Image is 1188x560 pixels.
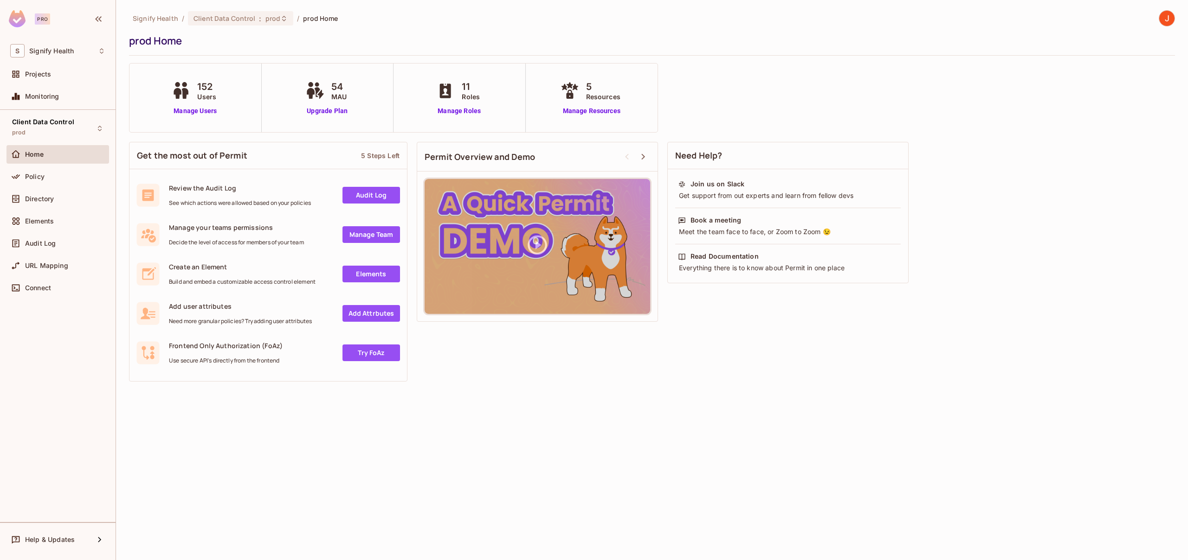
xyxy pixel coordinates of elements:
span: Decide the level of access for members of your team [169,239,304,246]
div: Meet the team face to face, or Zoom to Zoom 😉 [678,227,898,236]
a: Manage Roles [434,106,484,116]
span: Connect [25,284,51,292]
span: Projects [25,70,51,78]
span: Need Help? [675,150,723,161]
span: URL Mapping [25,262,68,269]
span: Get the most out of Permit [137,150,247,161]
span: Roles [462,92,480,102]
div: Everything there is to know about Permit in one place [678,263,898,273]
span: Build and embed a customizable access control element [169,278,316,286]
span: Workspace: Signify Health [29,47,74,55]
span: Elements [25,217,54,225]
a: Manage Resources [558,106,625,116]
div: 5 Steps Left [361,151,400,160]
span: 54 [331,80,347,94]
span: See which actions were allowed based on your policies [169,199,311,207]
span: Audit Log [25,240,56,247]
span: 5 [586,80,620,94]
span: Need more granular policies? Try adding user attributes [169,318,312,325]
div: Get support from out experts and learn from fellow devs [678,191,898,200]
a: Manage Team [342,226,400,243]
span: Directory [25,195,54,203]
span: Client Data Control [194,14,256,23]
span: 11 [462,80,480,94]
a: Try FoAz [342,344,400,361]
a: Elements [342,266,400,282]
span: Add user attributes [169,302,312,311]
div: Read Documentation [691,252,759,261]
div: Pro [35,13,50,25]
img: SReyMgAAAABJRU5ErkJggg== [9,10,26,27]
span: Monitoring [25,93,59,100]
a: Manage Users [169,106,221,116]
span: Manage your teams permissions [169,223,304,232]
a: Add Attrbutes [342,305,400,322]
span: Use secure API's directly from the frontend [169,357,283,364]
div: prod Home [129,34,1170,48]
span: Client Data Control [12,118,74,126]
span: S [10,44,25,57]
span: prod [265,14,281,23]
span: Review the Audit Log [169,184,311,192]
span: Help & Updates [25,536,75,543]
span: Policy [25,173,45,180]
a: Audit Log [342,187,400,204]
span: Resources [586,92,620,102]
li: / [297,14,299,23]
span: prod Home [303,14,338,23]
li: / [182,14,184,23]
span: : [258,15,262,22]
span: prod [12,129,26,136]
span: Create an Element [169,262,316,271]
span: MAU [331,92,347,102]
a: Upgrade Plan [303,106,351,116]
div: Book a meeting [691,216,741,225]
div: Join us on Slack [691,179,744,189]
span: the active workspace [133,14,178,23]
span: Home [25,151,44,158]
span: 152 [197,80,216,94]
span: Users [197,92,216,102]
img: Justin Catterton [1159,11,1175,26]
span: Frontend Only Authorization (FoAz) [169,341,283,350]
span: Permit Overview and Demo [425,151,536,163]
